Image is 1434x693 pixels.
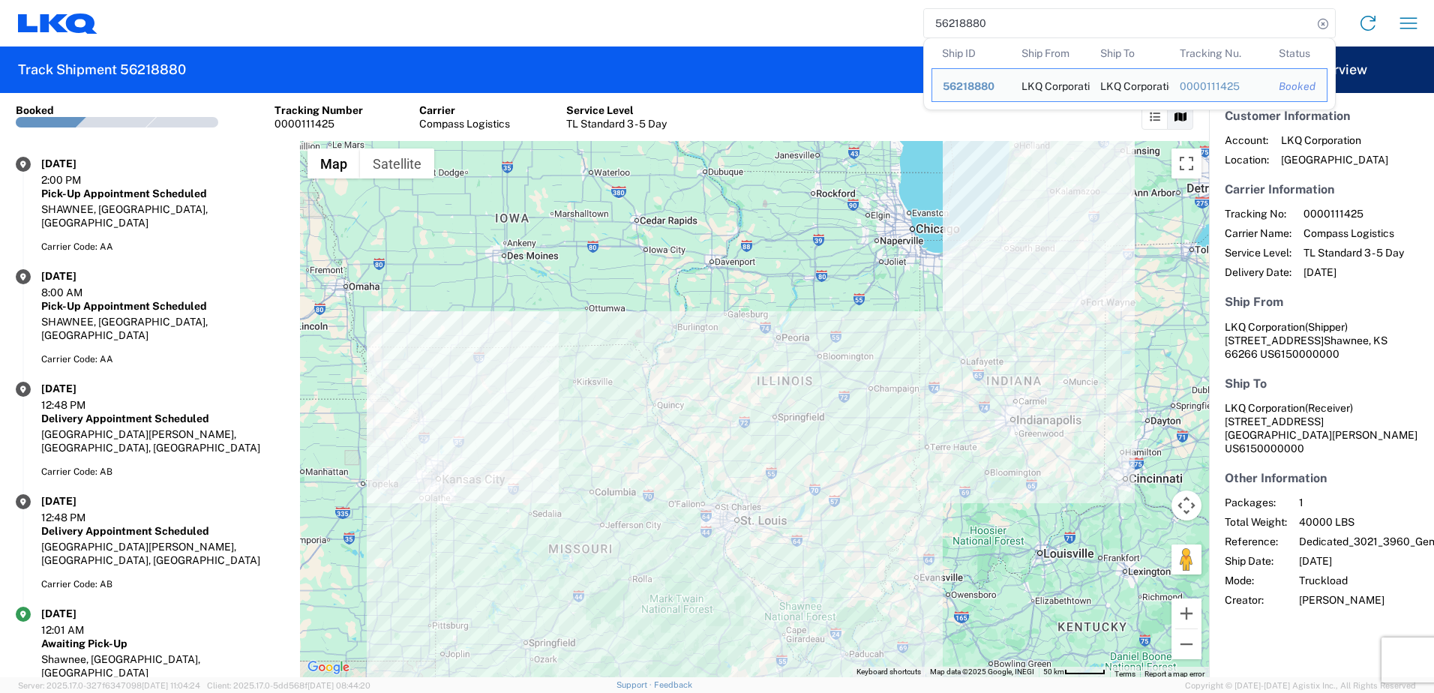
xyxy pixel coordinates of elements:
div: 12:01 AM [41,623,116,637]
span: Client: 2025.17.0-5dd568f [207,681,370,690]
div: [DATE] [41,269,116,283]
span: TL Standard 3 - 5 Day [1303,246,1404,259]
span: Mode: [1225,574,1287,587]
th: Ship ID [931,38,1011,68]
div: LKQ Corporation [1100,69,1159,101]
div: Carrier Code: AB [41,465,284,478]
div: Carrier Code: AA [41,240,284,253]
div: Booked [1279,79,1316,93]
span: [GEOGRAPHIC_DATA] [1281,153,1388,166]
h5: Ship To [1225,376,1418,391]
button: Show satellite imagery [360,148,434,178]
div: Shawnee, [GEOGRAPHIC_DATA], [GEOGRAPHIC_DATA] [41,652,284,679]
table: Search Results [931,38,1335,109]
span: (Shipper) [1305,321,1348,333]
span: 0000111425 [1303,207,1404,220]
div: Awaiting Pick-Up [41,637,284,650]
h5: Ship From [1225,295,1418,309]
span: Carrier Name: [1225,226,1291,240]
span: Delivery Date: [1225,265,1291,279]
button: Zoom out [1171,629,1201,659]
th: Tracking Nu. [1169,38,1268,68]
div: Pick-Up Appointment Scheduled [41,299,284,313]
th: Status [1268,38,1327,68]
div: LKQ Corporation [1021,69,1080,101]
div: Delivery Appointment Scheduled [41,412,284,425]
div: Carrier Code: AB [41,577,284,591]
span: Service Level: [1225,246,1291,259]
div: Booked [16,103,54,117]
div: [DATE] [41,494,116,508]
div: 0000111425 [1180,79,1258,93]
button: Toggle fullscreen view [1171,148,1201,178]
span: Reference: [1225,535,1287,548]
span: 50 km [1043,667,1064,676]
h2: Track Shipment 56218880 [18,61,186,79]
span: LKQ Corporation [1281,133,1388,147]
a: Report a map error [1144,670,1204,678]
div: SHAWNEE, [GEOGRAPHIC_DATA], [GEOGRAPHIC_DATA] [41,315,284,342]
div: 2:00 PM [41,173,116,187]
div: 56218880 [943,79,1000,93]
div: 12:48 PM [41,398,116,412]
span: (Receiver) [1305,402,1353,414]
button: Zoom in [1171,598,1201,628]
div: Service Level [566,103,667,117]
h5: Carrier Information [1225,182,1418,196]
div: [DATE] [41,607,116,620]
h5: Customer Information [1225,109,1418,123]
div: TL Standard 3 - 5 Day [566,117,667,130]
address: [GEOGRAPHIC_DATA][PERSON_NAME] US [1225,401,1418,455]
input: Shipment, tracking or reference number [924,9,1312,37]
span: Total Weight: [1225,515,1287,529]
th: Ship From [1011,38,1090,68]
span: Account: [1225,133,1269,147]
span: 6150000000 [1274,348,1339,360]
span: Compass Logistics [1303,226,1404,240]
a: Feedback [654,680,692,689]
span: Creator: [1225,593,1287,607]
div: Tracking Number [274,103,363,117]
div: 8:00 AM [41,286,116,299]
button: Map Scale: 50 km per 51 pixels [1039,667,1110,677]
th: Ship To [1090,38,1169,68]
span: 56218880 [943,80,994,92]
h5: Other Information [1225,471,1418,485]
div: [DATE] [41,157,116,170]
span: [DATE] [1303,265,1404,279]
img: Google [304,658,353,677]
div: 12:48 PM [41,511,116,524]
a: Open this area in Google Maps (opens a new window) [304,658,353,677]
button: Map camera controls [1171,490,1201,520]
div: SHAWNEE, [GEOGRAPHIC_DATA], [GEOGRAPHIC_DATA] [41,202,284,229]
a: Terms [1114,670,1135,678]
span: [DATE] 08:44:20 [307,681,370,690]
span: [DATE] 11:04:24 [142,681,200,690]
div: [DATE] [41,382,116,395]
button: Drag Pegman onto the map to open Street View [1171,544,1201,574]
div: [GEOGRAPHIC_DATA][PERSON_NAME], [GEOGRAPHIC_DATA], [GEOGRAPHIC_DATA] [41,427,284,454]
div: Pick-Up Appointment Scheduled [41,187,284,200]
span: Location: [1225,153,1269,166]
div: Delivery Appointment Scheduled [41,524,284,538]
div: Carrier [419,103,510,117]
address: Shawnee, KS 66266 US [1225,320,1418,361]
a: Support [616,680,654,689]
span: Tracking No: [1225,207,1291,220]
span: Copyright © [DATE]-[DATE] Agistix Inc., All Rights Reserved [1185,679,1416,692]
button: Keyboard shortcuts [856,667,921,677]
span: Map data ©2025 Google, INEGI [930,667,1034,676]
div: 0000111425 [274,117,363,130]
div: Compass Logistics [419,117,510,130]
button: Show street map [307,148,360,178]
span: LKQ Corporation [STREET_ADDRESS] [1225,402,1353,427]
span: Ship Date: [1225,554,1287,568]
span: [STREET_ADDRESS] [1225,334,1324,346]
div: [GEOGRAPHIC_DATA][PERSON_NAME], [GEOGRAPHIC_DATA], [GEOGRAPHIC_DATA] [41,540,284,567]
span: 6150000000 [1239,442,1304,454]
span: LKQ Corporation [1225,321,1305,333]
span: Server: 2025.17.0-327f6347098 [18,681,200,690]
span: Packages: [1225,496,1287,509]
div: Carrier Code: AA [41,352,284,366]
